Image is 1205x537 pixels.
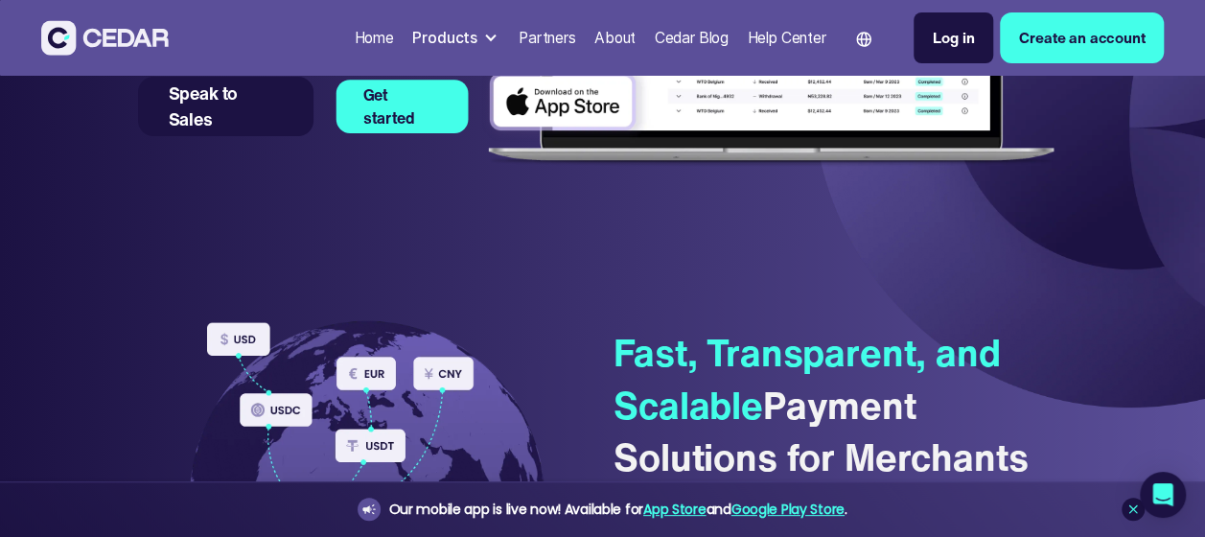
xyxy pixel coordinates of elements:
[643,500,706,519] a: App Store
[355,27,394,49] div: Home
[336,80,468,133] a: Get started
[747,27,825,49] div: Help Center
[1140,472,1186,518] div: Open Intercom Messenger
[614,325,1000,432] span: Fast, Transparent, and Scalable
[731,500,845,519] a: Google Play Store
[594,27,636,49] div: About
[740,17,834,58] a: Help Center
[914,12,993,63] a: Log in
[347,17,402,58] a: Home
[406,19,508,57] div: Products
[856,32,871,47] img: world icon
[138,77,313,136] a: Speak to Sales
[1000,12,1164,63] a: Create an account
[647,17,736,58] a: Cedar Blog
[511,17,583,58] a: Partners
[519,27,576,49] div: Partners
[655,27,729,49] div: Cedar Blog
[388,498,846,522] div: Our mobile app is live now! Available for and .
[412,27,477,49] div: Products
[933,27,974,49] div: Log in
[587,17,643,58] a: About
[361,502,377,517] img: announcement
[614,327,1042,484] div: Payment Solutions for Merchants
